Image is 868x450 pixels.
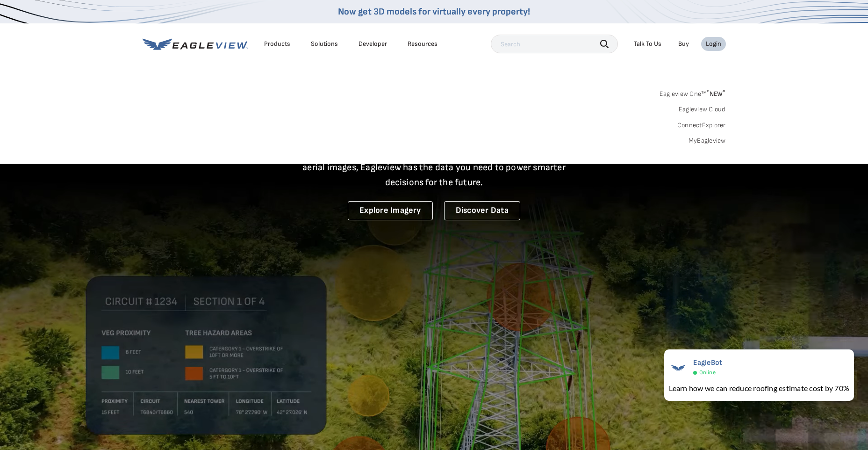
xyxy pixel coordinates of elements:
img: EagleBot [669,358,688,377]
a: Eagleview Cloud [679,105,726,114]
a: Eagleview One™*NEW* [660,87,726,98]
div: Login [706,40,721,48]
a: Now get 3D models for virtually every property! [338,6,530,17]
div: Learn how we can reduce roofing estimate cost by 70% [669,383,849,394]
a: ConnectExplorer [677,121,726,130]
a: Explore Imagery [348,201,433,220]
div: Resources [408,40,438,48]
div: Solutions [311,40,338,48]
span: Online [699,369,716,376]
input: Search [491,35,618,53]
div: Products [264,40,290,48]
span: EagleBot [693,358,723,367]
span: NEW [706,90,725,98]
div: Talk To Us [634,40,661,48]
p: A new era starts here. Built on more than 3.5 billion high-resolution aerial images, Eagleview ha... [291,145,577,190]
a: Developer [359,40,387,48]
a: MyEagleview [689,137,726,145]
a: Discover Data [444,201,520,220]
a: Buy [678,40,689,48]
